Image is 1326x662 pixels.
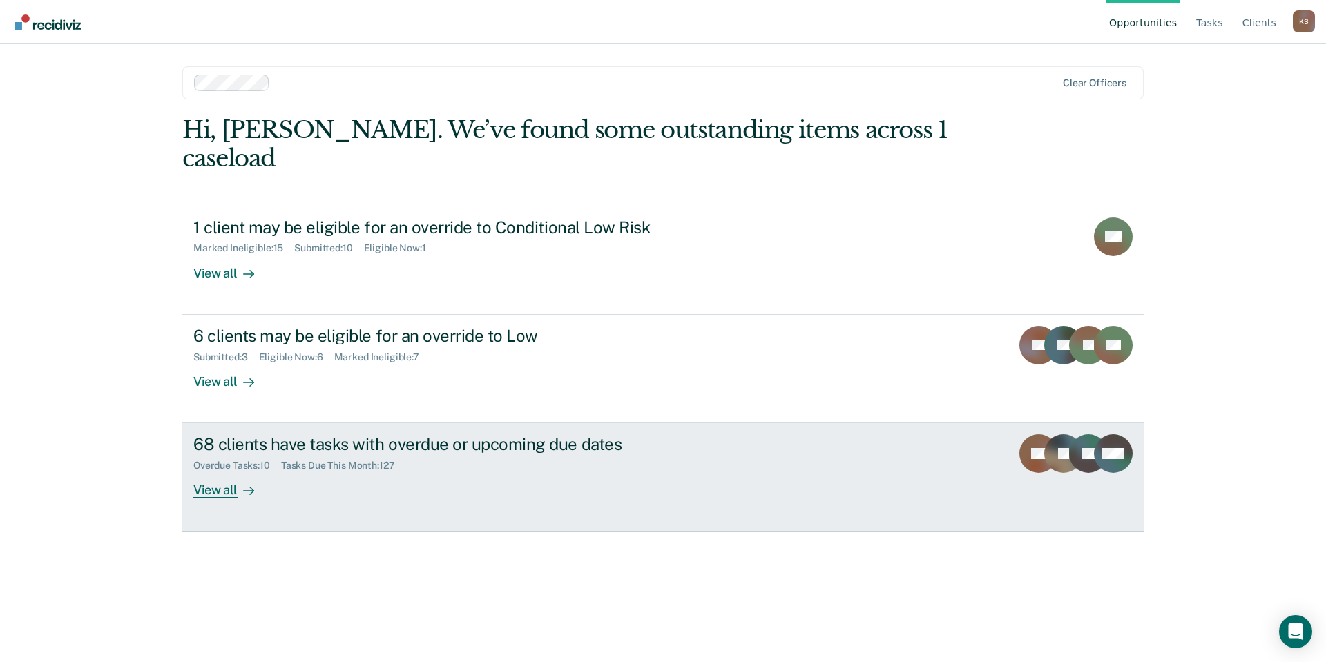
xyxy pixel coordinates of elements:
button: Profile dropdown button [1293,10,1315,32]
div: Marked Ineligible : 7 [334,351,430,363]
div: Marked Ineligible : 15 [193,242,294,254]
div: Submitted : 3 [193,351,259,363]
div: Eligible Now : 1 [364,242,437,254]
a: 68 clients have tasks with overdue or upcoming due datesOverdue Tasks:10Tasks Due This Month:127V... [182,423,1144,532]
div: 6 clients may be eligible for an override to Low [193,326,678,346]
a: 1 client may be eligible for an override to Conditional Low RiskMarked Ineligible:15Submitted:10E... [182,206,1144,315]
div: 1 client may be eligible for an override to Conditional Low Risk [193,217,678,237]
div: Clear officers [1063,77,1126,89]
img: Recidiviz [15,14,81,30]
div: Submitted : 10 [294,242,363,254]
a: 6 clients may be eligible for an override to LowSubmitted:3Eligible Now:6Marked Ineligible:7View all [182,315,1144,423]
div: Open Intercom Messenger [1279,615,1312,648]
div: Hi, [PERSON_NAME]. We’ve found some outstanding items across 1 caseload [182,116,952,173]
div: View all [193,254,271,281]
div: Tasks Due This Month : 127 [281,460,406,471]
div: View all [193,471,271,498]
div: Eligible Now : 6 [259,351,334,363]
div: K S [1293,10,1315,32]
div: 68 clients have tasks with overdue or upcoming due dates [193,434,678,454]
div: View all [193,362,271,389]
div: Overdue Tasks : 10 [193,460,281,471]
